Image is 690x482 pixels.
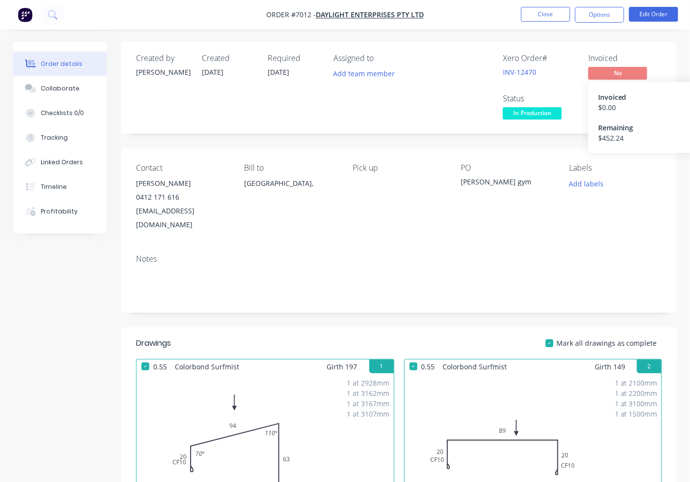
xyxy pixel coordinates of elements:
[41,158,83,167] div: Linked Orders
[136,190,229,204] div: 0412 171 616
[615,388,658,398] div: 1 at 2200mm
[136,54,190,63] div: Created by
[41,133,68,142] div: Tracking
[41,84,80,93] div: Collaborate
[503,54,577,63] div: Xero Order #
[461,163,554,173] div: PO
[503,107,562,120] span: In Production
[575,7,624,23] button: Options
[41,182,67,191] div: Timeline
[333,54,432,63] div: Assigned to
[564,177,609,190] button: Add labels
[347,409,390,419] div: 1 at 3107mm
[136,163,229,173] div: Contact
[202,54,256,63] div: Created
[171,360,243,374] span: Colorbond Surfmist
[13,52,107,76] button: Order details
[268,54,322,63] div: Required
[41,109,84,118] div: Checklists 0/0
[615,378,658,388] div: 1 at 2100mm
[268,67,289,77] span: [DATE]
[136,67,190,77] div: [PERSON_NAME]
[461,177,554,190] div: [PERSON_NAME] gym
[629,7,678,22] button: Edit Order
[41,207,78,216] div: Profitability
[245,177,337,190] div: [GEOGRAPHIC_DATA],
[615,398,658,409] div: 1 at 3100mm
[136,337,171,349] div: Drawings
[369,360,394,373] button: 1
[347,378,390,388] div: 1 at 2928mm
[588,67,647,79] span: No
[13,199,107,224] button: Profitability
[503,94,577,103] div: Status
[245,177,337,208] div: [GEOGRAPHIC_DATA],
[439,360,511,374] span: Colorbond Surfmist
[333,67,400,80] button: Add team member
[503,67,536,77] a: INV-12470
[417,360,439,374] span: 0.55
[556,338,657,348] span: Mark all drawings as complete
[569,163,662,173] div: Labels
[245,163,337,173] div: Bill to
[266,10,316,20] span: Order #7012 -
[503,107,562,122] button: In Production
[521,7,570,22] button: Close
[136,254,662,264] div: Notes
[316,10,424,20] a: Daylight Enterprises Pty Ltd
[347,388,390,398] div: 1 at 3162mm
[13,101,107,125] button: Checklists 0/0
[13,175,107,199] button: Timeline
[136,204,229,232] div: [EMAIL_ADDRESS][DOMAIN_NAME]
[149,360,171,374] span: 0.55
[327,360,358,374] span: Girth 197
[18,7,32,22] img: Factory
[328,67,400,80] button: Add team member
[588,54,662,63] div: Invoiced
[41,60,83,68] div: Order details
[136,177,229,190] div: [PERSON_NAME]
[637,360,662,373] button: 2
[353,163,445,173] div: Pick up
[347,398,390,409] div: 1 at 3167mm
[595,360,625,374] span: Girth 149
[13,76,107,101] button: Collaborate
[615,409,658,419] div: 1 at 1500mm
[13,125,107,150] button: Tracking
[136,177,229,232] div: [PERSON_NAME]0412 171 616[EMAIL_ADDRESS][DOMAIN_NAME]
[202,67,223,77] span: [DATE]
[13,150,107,175] button: Linked Orders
